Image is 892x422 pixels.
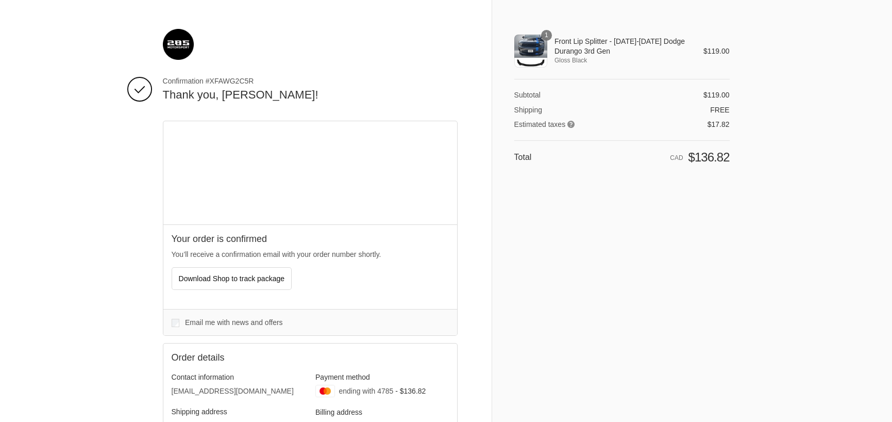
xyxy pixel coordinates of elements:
p: You’ll receive a confirmation email with your order number shortly. [172,249,449,260]
h2: Order details [172,352,310,364]
img: 285 Motorsport [163,29,194,60]
span: Email me with news and offers [185,318,283,327]
span: Shipping [514,106,543,114]
h3: Payment method [315,372,449,382]
span: - $136.82 [395,387,426,395]
button: Download Shop to track package [172,267,292,290]
span: CAD [670,154,683,161]
iframe: Google map displaying pin point of shipping address: Sept-îles, Quebec [163,121,458,224]
th: Subtotal [514,90,614,100]
span: Confirmation #XFAWG2C5R [163,76,458,86]
bdo: [EMAIL_ADDRESS][DOMAIN_NAME] [172,387,294,395]
h2: Thank you, [PERSON_NAME]! [163,88,458,103]
span: Download Shop to track package [179,274,284,283]
span: $136.82 [688,150,729,164]
h3: Billing address [315,408,449,417]
h3: Contact information [172,372,305,382]
span: Gloss Black [554,56,689,65]
span: $119.00 [703,47,730,55]
span: $119.00 [703,91,730,99]
span: Total [514,153,532,161]
h3: Shipping address [172,407,305,416]
span: Front Lip Splitter - [DATE]-[DATE] Dodge Durango 3rd Gen [554,37,689,55]
span: $17.82 [708,120,730,128]
span: ending with 4785 [339,387,393,395]
span: Free [710,106,729,114]
img: Front Lip Splitter - 2012-2024 Dodge Durango 3rd Gen - Gloss Black [514,35,547,68]
h2: Your order is confirmed [172,233,449,245]
div: Google map displaying pin point of shipping address: Sept-îles, Quebec [163,121,457,224]
span: 1 [541,30,552,41]
th: Estimated taxes [514,115,614,129]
